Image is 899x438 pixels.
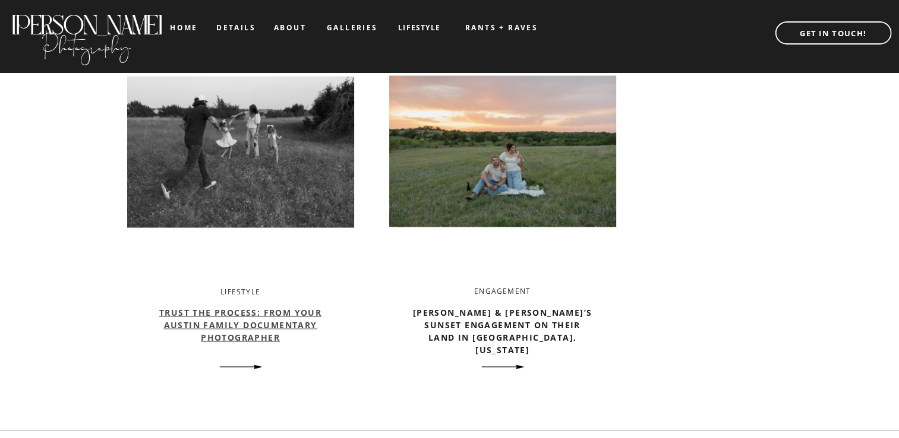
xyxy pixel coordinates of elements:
a: details [216,24,255,31]
a: Haley & Jacob’s Sunset Engagement on Their Land in Troy, Texas [389,32,616,271]
a: about [274,24,305,32]
a: Trust the Process: From your Austin Family Documentary Photographer [127,33,354,272]
a: home [170,24,198,31]
a: Trust the Process: From your Austin Family Documentary Photographer [214,357,267,377]
a: [PERSON_NAME] & [PERSON_NAME]’s Sunset Engagement on Their Land in [GEOGRAPHIC_DATA], [US_STATE] [413,307,592,356]
a: Photography [10,23,163,62]
a: Lifestyle [220,287,260,297]
a: galleries [327,24,376,32]
a: Engagement [474,286,531,296]
a: RANTS + RAVES [454,24,549,32]
a: Haley & Jacob’s Sunset Engagement on Their Land in Troy, Texas [476,357,529,377]
a: [PERSON_NAME] [10,9,163,29]
b: GET IN TOUCH! [800,28,866,39]
a: Trust the Process: From your Austin Family Documentary Photographer [159,307,321,343]
a: LIFESTYLE [389,24,449,32]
